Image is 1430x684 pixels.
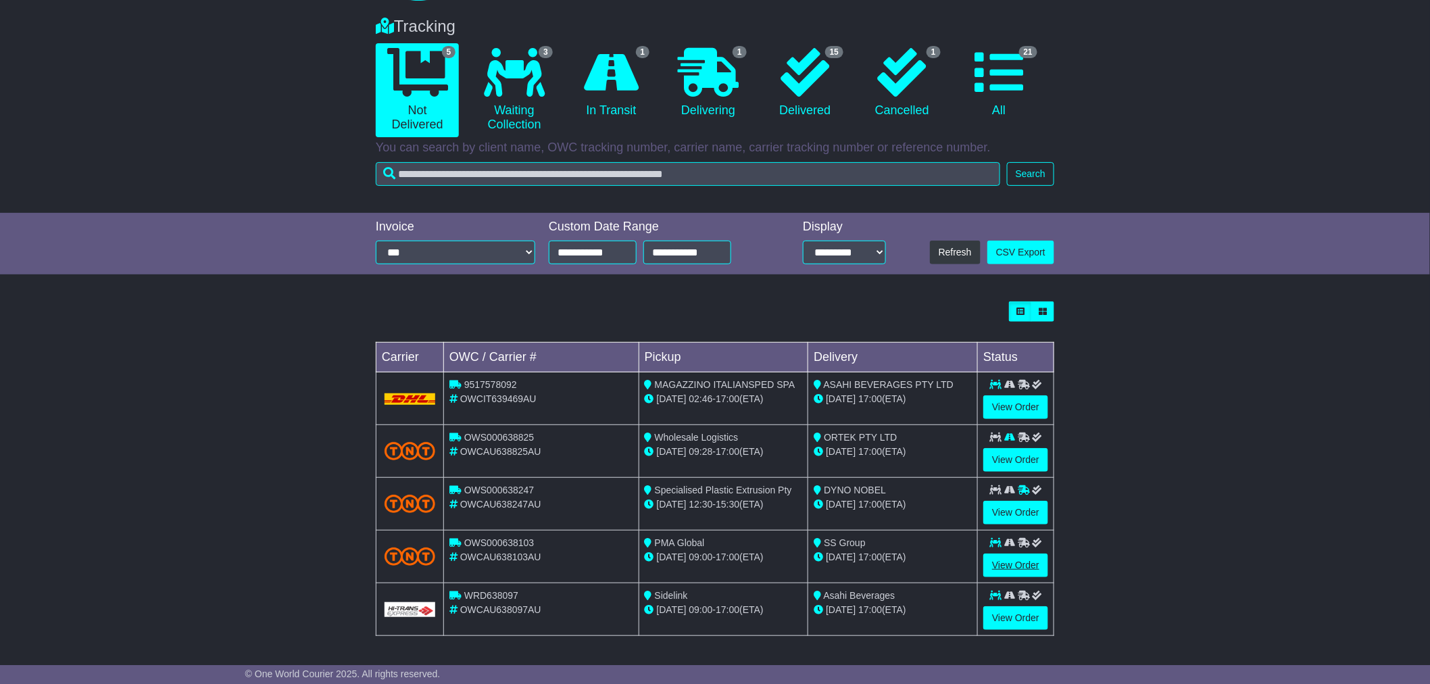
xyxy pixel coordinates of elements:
[464,537,535,548] span: OWS000638103
[657,499,687,510] span: [DATE]
[645,445,803,459] div: - (ETA)
[716,446,739,457] span: 17:00
[826,604,856,615] span: [DATE]
[689,499,713,510] span: 12:30
[814,392,972,406] div: (ETA)
[464,590,518,601] span: WRD638097
[655,537,705,548] span: PMA Global
[824,590,895,601] span: Asahi Beverages
[689,552,713,562] span: 09:00
[657,552,687,562] span: [DATE]
[733,46,747,58] span: 1
[927,46,941,58] span: 1
[1007,162,1054,186] button: Search
[858,446,882,457] span: 17:00
[666,43,749,123] a: 1 Delivering
[824,485,886,495] span: DYNO NOBEL
[858,393,882,404] span: 17:00
[716,552,739,562] span: 17:00
[858,552,882,562] span: 17:00
[655,379,795,390] span: MAGAZZINO ITALIANSPED SPA
[460,499,541,510] span: OWCAU638247AU
[824,432,897,443] span: ORTEK PTY LTD
[987,241,1054,264] a: CSV Export
[657,604,687,615] span: [DATE]
[385,495,435,513] img: TNT_Domestic.png
[983,448,1048,472] a: View Order
[444,343,639,372] td: OWC / Carrier #
[825,46,843,58] span: 15
[689,393,713,404] span: 02:46
[716,393,739,404] span: 17:00
[645,550,803,564] div: - (ETA)
[808,343,978,372] td: Delivery
[385,547,435,566] img: TNT_Domestic.png
[983,501,1048,524] a: View Order
[245,668,441,679] span: © One World Courier 2025. All rights reserved.
[814,550,972,564] div: (ETA)
[376,141,1054,155] p: You can search by client name, OWC tracking number, carrier name, carrier tracking number or refe...
[376,43,459,137] a: 5 Not Delivered
[645,497,803,512] div: - (ETA)
[385,393,435,404] img: DHL.png
[376,220,535,235] div: Invoice
[814,497,972,512] div: (ETA)
[464,379,517,390] span: 9517578092
[460,393,537,404] span: OWCIT639469AU
[826,499,856,510] span: [DATE]
[464,485,535,495] span: OWS000638247
[983,395,1048,419] a: View Order
[930,241,981,264] button: Refresh
[814,603,972,617] div: (ETA)
[803,220,886,235] div: Display
[385,602,435,617] img: GetCarrierServiceLogo
[539,46,553,58] span: 3
[570,43,653,123] a: 1 In Transit
[460,604,541,615] span: OWCAU638097AU
[639,343,808,372] td: Pickup
[472,43,556,137] a: 3 Waiting Collection
[549,220,766,235] div: Custom Date Range
[858,604,882,615] span: 17:00
[369,17,1061,36] div: Tracking
[826,393,856,404] span: [DATE]
[958,43,1041,123] a: 21 All
[657,393,687,404] span: [DATE]
[689,604,713,615] span: 09:00
[814,445,972,459] div: (ETA)
[385,442,435,460] img: TNT_Domestic.png
[860,43,943,123] a: 1 Cancelled
[460,552,541,562] span: OWCAU638103AU
[645,603,803,617] div: - (ETA)
[1019,46,1037,58] span: 21
[716,604,739,615] span: 17:00
[716,499,739,510] span: 15:30
[657,446,687,457] span: [DATE]
[376,343,444,372] td: Carrier
[824,537,865,548] span: SS Group
[442,46,456,58] span: 5
[824,379,954,390] span: ASAHI BEVERAGES PTY LTD
[826,552,856,562] span: [DATE]
[689,446,713,457] span: 09:28
[764,43,847,123] a: 15 Delivered
[983,606,1048,630] a: View Order
[655,590,688,601] span: Sidelink
[826,446,856,457] span: [DATE]
[645,392,803,406] div: - (ETA)
[464,432,535,443] span: OWS000638825
[978,343,1054,372] td: Status
[655,485,792,495] span: Specialised Plastic Extrusion Pty
[983,554,1048,577] a: View Order
[655,432,739,443] span: Wholesale Logistics
[636,46,650,58] span: 1
[460,446,541,457] span: OWCAU638825AU
[858,499,882,510] span: 17:00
